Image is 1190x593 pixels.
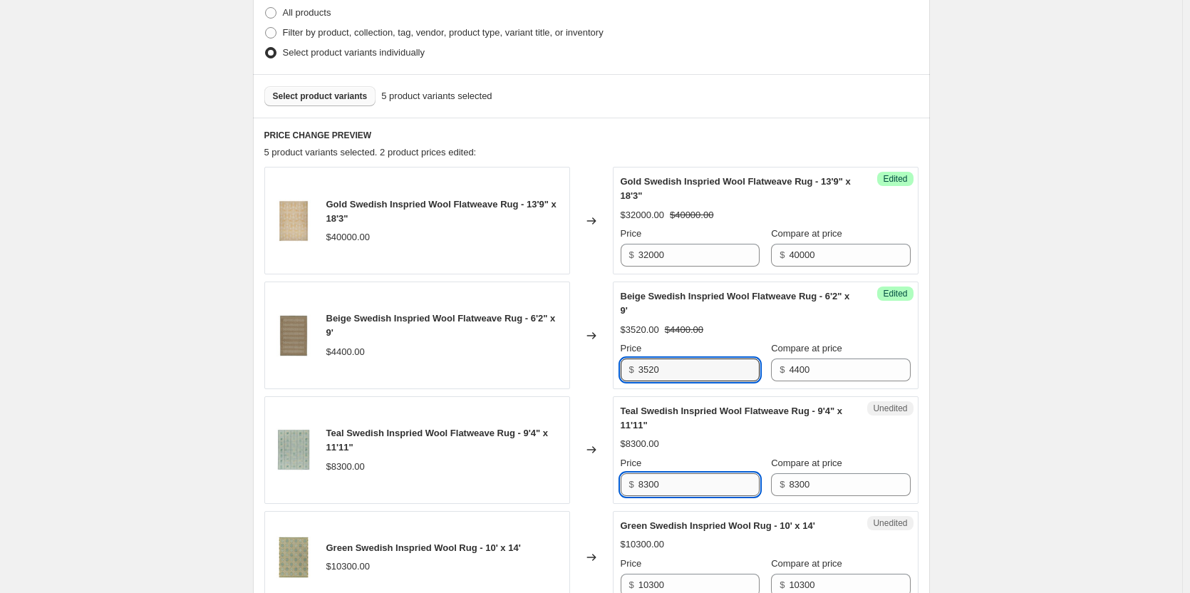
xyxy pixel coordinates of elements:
span: $ [629,364,634,375]
span: $ [629,579,634,590]
img: 3095532_1_80x.jpg [272,428,315,471]
span: $ [780,364,785,375]
span: Price [621,458,642,468]
span: 5 product variants selected. 2 product prices edited: [264,147,477,158]
img: 3095535_1_80x.jpg [272,536,315,579]
div: $32000.00 [621,208,664,222]
div: $10300.00 [621,537,664,552]
span: Price [621,558,642,569]
span: Beige Swedish Inspried Wool Flatweave Rug - 6'2" x 9' [326,313,556,338]
span: Unedited [873,403,907,414]
span: Green Swedish Inspried Wool Rug - 10' x 14' [326,542,521,553]
span: Compare at price [771,458,842,468]
span: Select product variants individually [283,47,425,58]
button: Select product variants [264,86,376,106]
span: Teal Swedish Inspried Wool Flatweave Rug - 9'4" x 11'11" [621,406,842,430]
div: $40000.00 [326,230,370,244]
span: Edited [883,173,907,185]
strike: $4400.00 [665,323,703,337]
span: All products [283,7,331,18]
span: Compare at price [771,343,842,354]
img: 3095534_1_80x.jpg [272,200,315,242]
h6: PRICE CHANGE PREVIEW [264,130,919,141]
span: Edited [883,288,907,299]
span: Gold Swedish Inspried Wool Flatweave Rug - 13'9" x 18'3" [326,199,557,224]
div: $8300.00 [621,437,659,451]
img: 3095530_1_80x.jpg [272,314,315,357]
span: Teal Swedish Inspried Wool Flatweave Rug - 9'4" x 11'11" [326,428,548,453]
span: Compare at price [771,228,842,239]
span: Unedited [873,517,907,529]
span: Filter by product, collection, tag, vendor, product type, variant title, or inventory [283,27,604,38]
div: $3520.00 [621,323,659,337]
span: $ [780,579,785,590]
span: Gold Swedish Inspried Wool Flatweave Rug - 13'9" x 18'3" [621,176,851,201]
span: 5 product variants selected [381,89,492,103]
span: Select product variants [273,91,368,102]
strike: $40000.00 [670,208,713,222]
div: $4400.00 [326,345,365,359]
span: Beige Swedish Inspried Wool Flatweave Rug - 6'2" x 9' [621,291,850,316]
span: Compare at price [771,558,842,569]
span: Price [621,228,642,239]
span: $ [629,249,634,260]
div: $10300.00 [326,560,370,574]
div: $8300.00 [326,460,365,474]
span: $ [629,479,634,490]
span: $ [780,249,785,260]
span: Price [621,343,642,354]
span: Green Swedish Inspried Wool Rug - 10' x 14' [621,520,815,531]
span: $ [780,479,785,490]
